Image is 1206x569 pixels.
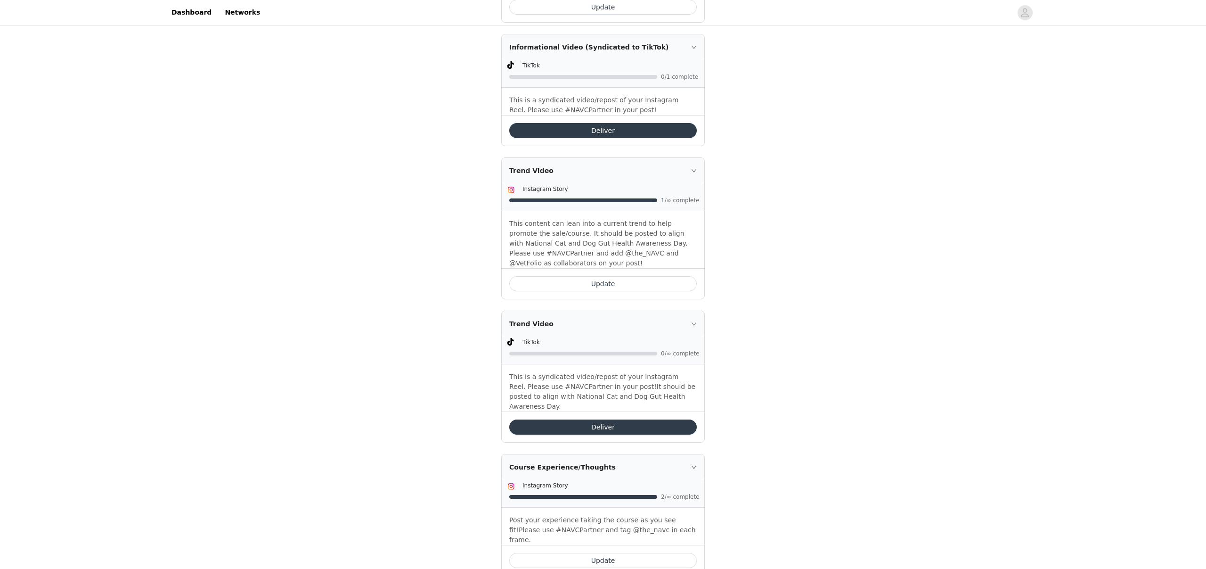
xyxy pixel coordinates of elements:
span: 0/∞ complete [661,351,699,356]
span: 2/∞ complete [661,494,699,500]
img: Instagram Icon [507,186,515,194]
button: Update [509,276,697,291]
button: Update [509,553,697,568]
span: It should be posted to align with National Cat and Dog Gut Health Awareness Day. [509,383,695,410]
span: TikTok [522,62,540,69]
i: icon: right [691,321,697,327]
span: TikTok [522,339,540,346]
span: This is a syndicated video/repost of your Instagram Reel. Please use #NAVCPartner in your post! [509,96,678,114]
div: icon: rightTrend Video [502,158,704,183]
div: icon: rightCourse Experience/Thoughts [502,454,704,480]
button: Deliver [509,420,697,435]
div: avatar [1020,5,1029,20]
i: icon: right [691,168,697,173]
span: 0/1 complete [661,74,699,80]
span: 1/∞ complete [661,198,699,203]
div: icon: rightInformational Video (Syndicated to TikTok) [502,34,704,60]
span: This is a syndicated video/repost of your Instagram Reel. Please use #NAVCPartner in your post! [509,373,678,390]
a: Dashboard [166,2,217,23]
span: Instagram Story [522,186,568,192]
a: Networks [219,2,266,23]
div: icon: rightTrend Video [502,311,704,337]
p: Post your experience taking the course as you see fit! [509,515,697,545]
span: Instagram Story [522,482,568,489]
img: Instagram Icon [507,483,515,490]
span: This content can lean into a current trend to help promote the sale/course. It should be posted t... [509,220,688,267]
span: Please use #NAVCPartner and tag @the_navc in each frame. [509,526,696,544]
i: icon: right [691,464,697,470]
button: Deliver [509,123,697,138]
i: icon: right [691,44,697,50]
